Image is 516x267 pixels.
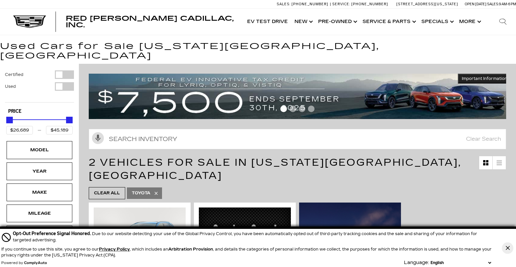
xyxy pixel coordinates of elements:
[66,15,237,28] a: Red [PERSON_NAME] Cadillac, Inc.
[462,76,507,81] span: Important Information
[24,261,47,265] a: ComplyAuto
[332,2,350,6] span: Service:
[23,168,56,175] div: Year
[66,117,73,123] div: Maximum Price
[7,205,72,222] div: MileageMileage
[465,2,486,6] span: Open [DATE]
[315,9,359,35] a: Pre-Owned
[5,83,16,90] label: Used
[89,74,511,119] img: vrp-tax-ending-august-version
[94,189,120,197] span: Clear All
[168,247,213,252] strong: Arbitration Provision
[396,2,458,6] a: [STREET_ADDRESS][US_STATE]
[6,126,33,134] input: Minimum
[330,2,390,6] a: Service: [PHONE_NUMBER]
[99,247,130,252] a: Privacy Policy
[89,129,506,149] input: Search Inventory
[7,162,72,180] div: YearYear
[1,261,47,265] div: Powered by
[23,210,56,217] div: Mileage
[418,9,456,35] a: Specials
[351,2,388,6] span: [PHONE_NUMBER]
[291,9,315,35] a: New
[132,189,150,197] span: Toyota
[456,9,483,35] button: More
[89,157,461,182] span: 2 Vehicles for Sale in [US_STATE][GEOGRAPHIC_DATA], [GEOGRAPHIC_DATA]
[499,2,516,6] span: 9 AM-6 PM
[8,109,71,114] h5: Price
[502,242,513,254] button: Close Button
[13,15,46,28] img: Cadillac Dark Logo with Cadillac White Text
[23,189,56,196] div: Make
[277,2,291,6] span: Sales:
[6,114,73,134] div: Price
[458,74,511,84] button: Important Information
[292,2,328,6] span: [PHONE_NUMBER]
[46,126,73,134] input: Maximum
[244,9,291,35] a: EV Test Drive
[487,2,499,6] span: Sales:
[7,141,72,159] div: ModelModel
[280,106,287,112] span: Go to slide 1
[92,132,104,144] svg: Click to toggle on voice search
[359,9,418,35] a: Service & Parts
[5,71,23,78] label: Certified
[13,230,493,243] div: Due to our website detecting your use of the Global Privacy Control, you have been automatically ...
[1,247,492,257] p: If you continue to use this site, you agree to our , which includes an , and details the categori...
[5,70,74,102] div: Filter by Vehicle Type
[23,146,56,154] div: Model
[429,260,493,266] select: Language Select
[308,106,315,112] span: Go to slide 4
[277,2,330,6] a: Sales: [PHONE_NUMBER]
[290,106,296,112] span: Go to slide 2
[404,260,429,265] div: Language:
[7,226,72,243] div: EngineEngine
[6,117,13,123] div: Minimum Price
[66,14,234,29] span: Red [PERSON_NAME] Cadillac, Inc.
[299,106,305,112] span: Go to slide 3
[13,231,92,236] span: Opt-Out Preference Signal Honored .
[7,183,72,201] div: MakeMake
